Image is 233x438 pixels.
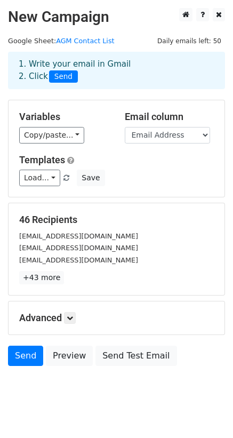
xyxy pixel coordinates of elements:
[19,214,214,226] h5: 46 Recipients
[19,312,214,324] h5: Advanced
[180,387,233,438] iframe: Chat Widget
[95,346,176,366] a: Send Test Email
[19,111,109,123] h5: Variables
[8,346,43,366] a: Send
[154,35,225,47] span: Daily emails left: 50
[8,37,115,45] small: Google Sheet:
[46,346,93,366] a: Preview
[19,127,84,144] a: Copy/paste...
[154,37,225,45] a: Daily emails left: 50
[11,58,222,83] div: 1. Write your email in Gmail 2. Click
[19,232,138,240] small: [EMAIL_ADDRESS][DOMAIN_NAME]
[19,154,65,165] a: Templates
[19,170,60,186] a: Load...
[19,271,64,284] a: +43 more
[19,256,138,264] small: [EMAIL_ADDRESS][DOMAIN_NAME]
[56,37,114,45] a: AGM Contact List
[19,244,138,252] small: [EMAIL_ADDRESS][DOMAIN_NAME]
[125,111,214,123] h5: Email column
[8,8,225,26] h2: New Campaign
[49,70,78,83] span: Send
[77,170,105,186] button: Save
